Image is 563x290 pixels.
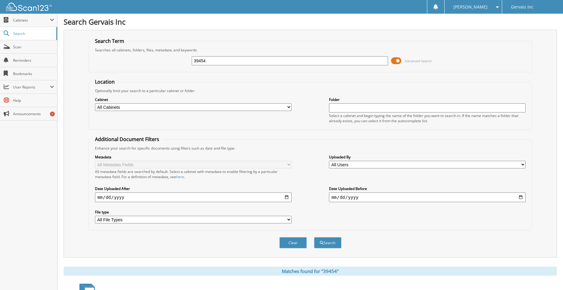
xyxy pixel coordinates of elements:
[13,31,53,36] span: Search
[405,59,432,63] span: Advanced Search
[50,112,55,116] div: 1
[95,97,292,102] label: Cabinet
[13,71,54,76] span: Bookmarks
[92,78,118,85] legend: Location
[92,47,529,53] div: Searches all cabinets, folders, files, metadata, and keywords
[329,154,526,160] label: Uploaded By
[92,88,529,93] div: Optionally limit your search to a particular cabinet or folder
[279,237,307,248] button: Clear
[13,58,54,63] span: Reminders
[92,38,127,44] legend: Search Term
[511,5,533,9] span: Gervais Inc
[92,146,529,151] div: Enhance your search for specific documents using filters such as date and file type.
[314,237,341,248] button: Search
[95,154,292,160] label: Metadata
[92,136,162,143] legend: Additional Document Filters
[329,186,526,191] label: Date Uploaded Before
[176,174,184,179] a: here
[329,192,526,202] input: end
[95,169,292,179] div: All metadata fields are searched by default. Select a cabinet with metadata to enable filtering b...
[95,192,292,202] input: start
[95,186,292,191] label: Date Uploaded After
[329,113,526,123] div: Select a cabinet and begin typing the name of the folder you want to search in. If the name match...
[64,17,557,27] h1: Search Gervais Inc
[64,267,557,276] div: Matches found for "39454"
[453,5,488,9] span: [PERSON_NAME]
[13,44,54,50] span: Scan
[95,209,292,215] label: File type
[13,85,50,90] span: User Reports
[13,98,54,103] span: Help
[6,3,52,11] img: scan123-logo-white.svg
[329,97,526,102] label: Folder
[13,18,50,23] span: Cabinets
[13,111,54,116] span: Announcements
